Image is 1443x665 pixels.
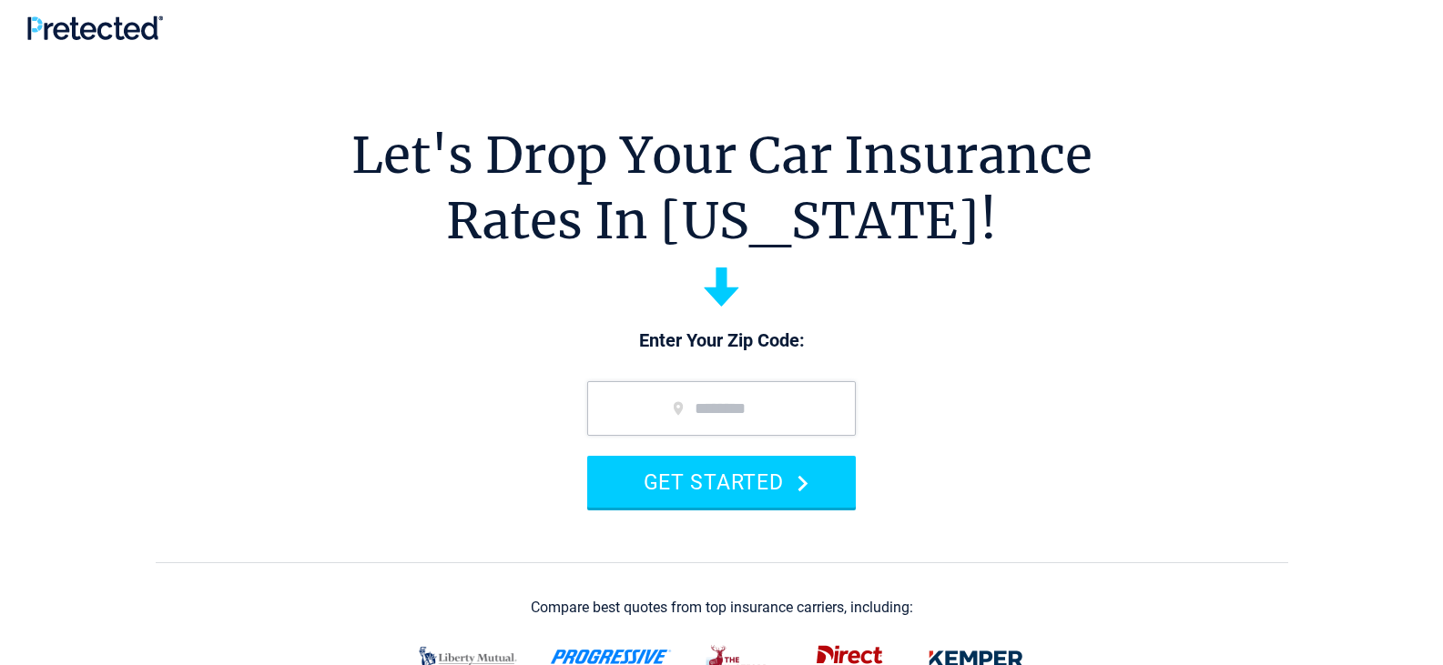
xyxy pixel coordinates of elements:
[531,600,913,616] div: Compare best quotes from top insurance carriers, including:
[27,15,163,40] img: Pretected Logo
[569,328,874,354] p: Enter Your Zip Code:
[351,123,1092,254] h1: Let's Drop Your Car Insurance Rates In [US_STATE]!
[550,650,672,664] img: progressive
[587,456,856,508] button: GET STARTED
[587,381,856,436] input: zip code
